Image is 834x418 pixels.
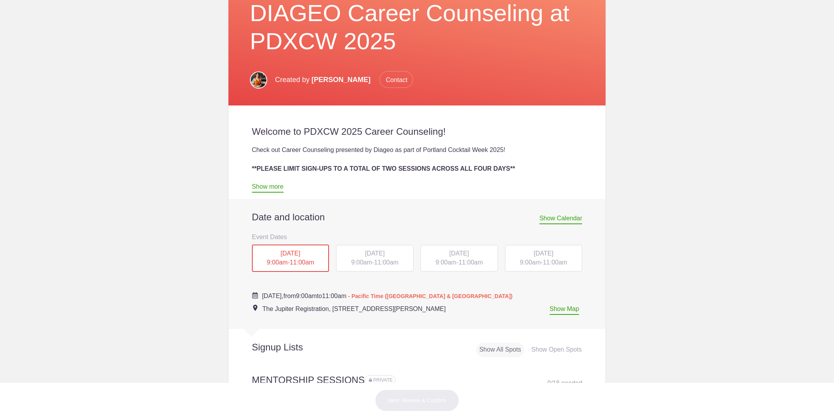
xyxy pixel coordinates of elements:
[252,245,329,272] div: -
[280,250,300,257] span: [DATE]
[369,378,372,382] img: Lock
[379,71,413,88] span: Contact
[262,293,513,299] span: from to
[365,250,385,257] span: [DATE]
[253,305,257,311] img: Event location
[373,377,393,383] span: PRIVATE
[275,71,413,88] p: Created by
[375,389,459,411] button: Next: Review & Confirm
[534,250,553,257] span: [DATE]
[421,245,498,272] div: -
[505,245,583,272] button: [DATE] 9:00am-11:00am
[252,211,582,223] h2: Date and location
[228,341,354,353] h2: Signup Lists
[311,76,370,84] span: [PERSON_NAME]
[505,245,582,272] div: -
[539,215,582,224] span: Show Calendar
[290,259,314,266] span: 11:00am
[252,165,515,172] strong: **PLEASE LIMIT SIGN-UPS TO A TOTAL OF TWO SESSIONS ACROSS ALL FOUR DAYS**
[296,293,316,299] span: 9:00am
[336,245,414,272] button: [DATE] 9:00am-11:00am
[252,183,284,193] a: Show more
[420,245,498,272] button: [DATE] 9:00am-11:00am
[252,231,582,243] h3: Event Dates
[476,343,524,357] div: Show All Spots
[252,145,582,155] div: Check out Career Counseling presented by Diageo as part of Portland Cocktail Week 2025!
[252,173,582,192] div: We are trying to accommodate as many folks as possible to get the opportunity to connect with a m...
[322,293,346,299] span: 11:00am
[369,377,393,383] span: Sign ups for this sign up list are private. Your sign up will be visible only to you and the even...
[262,305,446,312] span: The Jupiter Registration, [STREET_ADDRESS][PERSON_NAME]
[550,305,579,315] a: Show Map
[262,293,284,299] span: [DATE],
[267,259,288,266] span: 9:00am
[458,259,483,266] span: 11:00am
[252,126,582,138] h2: Welcome to PDXCW 2025 Career Counseling!
[351,259,372,266] span: 9:00am
[336,245,413,272] div: -
[435,259,456,266] span: 9:00am
[252,373,582,396] h2: MENTORSHIP SESSIONS
[543,259,567,266] span: 11:00am
[348,293,512,299] span: - Pacific Time ([GEOGRAPHIC_DATA] & [GEOGRAPHIC_DATA])
[528,343,585,357] div: Show Open Spots
[252,244,330,272] button: [DATE] 9:00am-11:00am
[547,377,582,389] div: 0 18 needed
[520,259,541,266] span: 9:00am
[449,250,469,257] span: [DATE]
[374,259,398,266] span: 11:00am
[551,380,552,386] span: /
[252,292,258,298] img: Cal purple
[250,71,267,89] img: Headshot 2023.1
